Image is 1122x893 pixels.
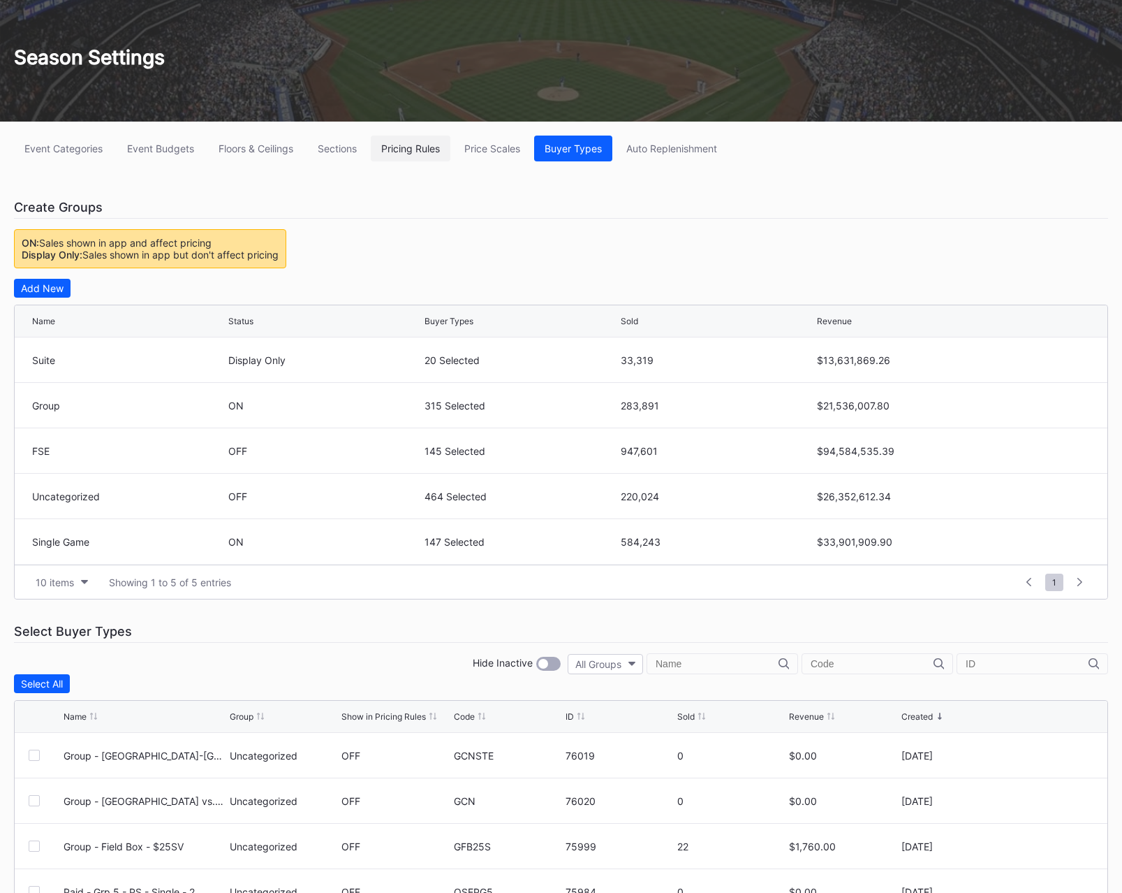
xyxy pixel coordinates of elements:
[32,354,225,366] div: Suite
[341,841,360,852] div: OFF
[677,711,695,722] div: Sold
[22,249,82,261] span: Display Only:
[14,279,71,298] button: Add New
[811,658,933,669] input: Code
[117,136,205,161] button: Event Budgets
[677,750,785,762] div: 0
[621,445,813,457] div: 947,601
[32,536,225,548] div: Single Game
[21,678,63,690] div: Select All
[817,445,1010,457] div: $94,584,535.39
[14,674,70,693] button: Select All
[228,536,421,548] div: ON
[228,445,421,457] div: OFF
[454,795,562,807] div: GCN
[228,354,421,366] div: Display Only
[566,711,574,722] div: ID
[230,711,253,722] div: Group
[381,143,440,154] div: Pricing Rules
[616,136,728,161] button: Auto Replenishment
[789,841,897,852] div: $1,760.00
[64,711,87,722] div: Name
[318,143,357,154] div: Sections
[22,249,279,261] div: Sales shown in app but don't affect pricing
[425,354,617,366] div: 20 Selected
[566,795,674,807] div: 76020
[341,711,426,722] div: Show in Pricing Rules
[464,143,520,154] div: Price Scales
[32,316,55,326] div: Name
[219,143,293,154] div: Floors & Ceilings
[24,143,103,154] div: Event Categories
[621,491,813,502] div: 220,024
[22,237,279,249] div: Sales shown in app and affect pricing
[901,711,933,722] div: Created
[14,136,113,161] button: Event Categories
[817,400,1010,412] div: $21,536,007.80
[621,536,813,548] div: 584,243
[64,841,226,852] div: Group - Field Box - $25SV
[230,841,338,852] div: Uncategorized
[230,750,338,762] div: Uncategorized
[621,316,638,326] div: Sold
[14,620,1108,643] div: Select Buyer Types
[901,795,1010,807] div: [DATE]
[817,316,852,326] div: Revenue
[621,354,813,366] div: 33,319
[534,136,612,161] button: Buyer Types
[228,316,253,326] div: Status
[454,136,531,161] button: Price Scales
[32,445,225,457] div: FSE
[817,536,1010,548] div: $33,901,909.90
[307,136,367,161] button: Sections
[575,658,621,670] div: All Groups
[425,316,473,326] div: Buyer Types
[677,841,785,852] div: 22
[341,750,360,762] div: OFF
[677,795,785,807] div: 0
[817,491,1010,502] div: $26,352,612.34
[64,795,226,807] div: Group - [GEOGRAPHIC_DATA] vs. [GEOGRAPHIC_DATA]
[228,491,421,502] div: OFF
[545,143,602,154] div: Buyer Types
[14,196,1108,219] div: Create Groups
[1045,574,1063,591] span: 1
[817,354,1010,366] div: $13,631,869.26
[127,143,194,154] div: Event Budgets
[21,282,64,294] div: Add New
[22,237,39,249] span: ON:
[371,136,450,161] button: Pricing Rules
[341,795,360,807] div: OFF
[626,143,717,154] div: Auto Replenishment
[621,400,813,412] div: 283,891
[454,841,562,852] div: GFB25S
[32,491,225,502] div: Uncategorized
[566,750,674,762] div: 76019
[568,654,643,674] button: All Groups
[208,136,304,161] button: Floors & Ceilings
[901,750,1010,762] div: [DATE]
[454,750,562,762] div: GCNSTE
[425,445,617,457] div: 145 Selected
[473,657,533,671] div: Hide Inactive
[789,750,897,762] div: $0.00
[228,400,421,412] div: ON
[454,711,475,722] div: Code
[656,658,778,669] input: Name
[29,573,95,592] button: 10 items
[901,841,1010,852] div: [DATE]
[36,576,74,588] div: 10 items
[966,658,1088,669] input: ID
[789,711,824,722] div: Revenue
[789,795,897,807] div: $0.00
[64,750,226,762] div: Group - [GEOGRAPHIC_DATA]-[GEOGRAPHIC_DATA] Suite
[109,576,231,588] div: Showing 1 to 5 of 5 entries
